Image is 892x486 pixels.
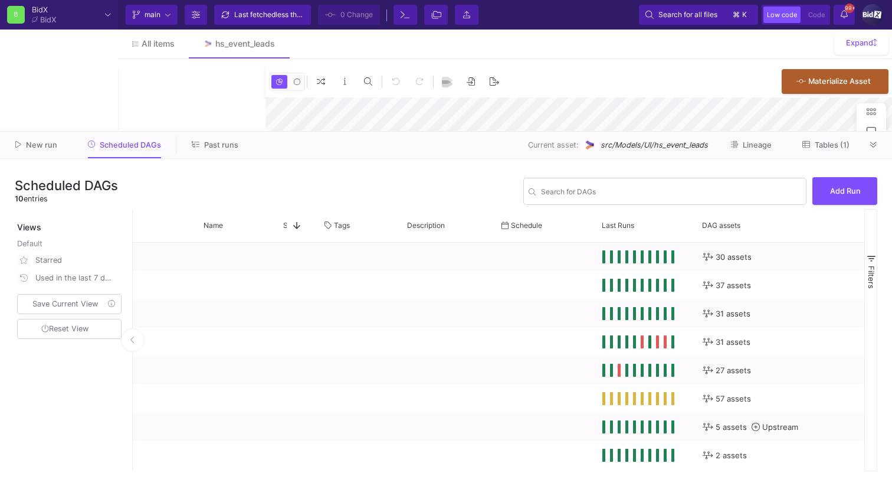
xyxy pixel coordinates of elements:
[729,8,752,22] button: ⌘k
[15,209,126,233] div: Views
[15,178,118,193] h3: Scheduled DAGs
[716,442,747,469] span: 2 assets
[142,39,175,48] span: All items
[812,177,877,205] button: Add Run
[716,300,750,328] span: 31 assets
[32,6,57,14] div: BidX
[702,221,740,230] span: DAG assets
[126,5,178,25] button: main
[26,141,57,149] span: New run
[805,6,828,23] button: Code
[15,269,124,287] button: Used in the last 7 days
[862,4,883,25] img: 1IDUGFrSweyeo45uyh2jXsnqWiPQJzzjPFKQggbj.png
[276,10,349,19] span: less than a minute ago
[41,324,88,333] span: Reset View
[15,194,24,203] span: 10
[716,413,747,441] span: 5 assets
[145,6,160,24] span: main
[234,6,305,24] div: Last fetched
[808,11,825,19] span: Code
[782,69,888,94] button: Materialize Asset
[716,136,786,154] button: Lineage
[283,221,287,230] span: Star
[716,357,751,384] span: 27 assets
[815,141,850,149] span: Tables (1)
[762,413,798,441] span: Upstream
[658,6,717,24] span: Search for all files
[204,141,238,149] span: Past runs
[763,6,801,23] button: Low code
[743,141,772,149] span: Lineage
[808,77,871,86] span: Materialize Asset
[845,4,854,13] span: 99+
[17,319,122,340] button: Reset View
[867,266,876,289] span: Filters
[716,243,752,271] span: 30 assets
[100,141,161,149] span: Scheduled DAGs
[639,5,758,25] button: Search for all files⌘k
[32,299,98,308] span: Save Current View
[15,193,118,204] div: entries
[203,39,213,49] img: Tab icon
[35,269,114,287] div: Used in the last 7 days
[834,5,855,25] button: 99+
[40,16,57,24] div: BidX
[788,136,864,154] button: Tables (1)
[733,8,740,22] span: ⌘
[742,8,747,22] span: k
[215,39,275,48] div: hs_event_leads
[528,139,579,151] span: Current asset:
[1,136,71,154] button: New run
[830,187,861,195] span: Add Run
[17,294,122,314] button: Save Current View
[74,136,176,154] button: Scheduled DAGs
[716,328,750,356] span: 31 assets
[601,139,708,151] span: src/Models/UI/hs_event_leads
[178,136,252,154] button: Past runs
[407,221,445,230] span: Description
[35,252,114,269] div: Starred
[334,221,350,230] span: Tags
[716,385,751,413] span: 57 assets
[7,6,25,24] div: B
[541,189,801,198] input: Search...
[767,11,797,19] span: Low code
[214,5,311,25] button: Last fetchedless than a minute ago
[716,272,751,299] span: 37 assets
[602,221,634,230] span: Last Runs
[583,139,596,151] img: UI Model
[511,221,542,230] span: Schedule
[204,221,223,230] span: Name
[15,252,124,269] button: Starred
[17,238,124,252] div: Default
